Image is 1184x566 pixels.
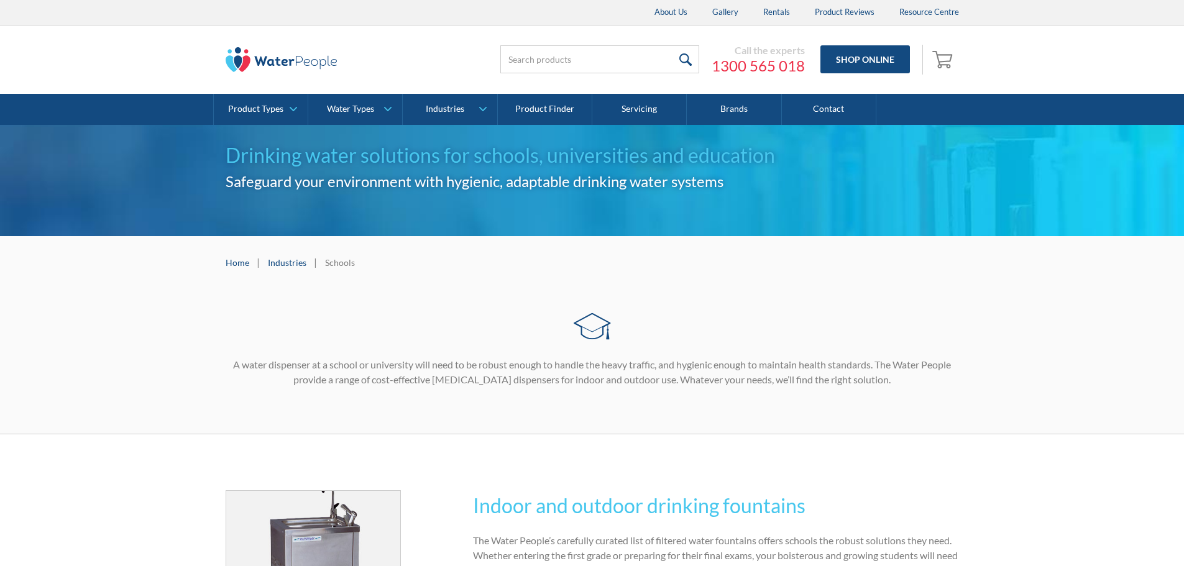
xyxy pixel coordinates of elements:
[712,57,805,75] a: 1300 565 018
[782,94,876,125] a: Contact
[820,45,910,73] a: Shop Online
[255,255,262,270] div: |
[228,104,283,114] div: Product Types
[498,94,592,125] a: Product Finder
[325,256,355,269] div: Schools
[403,94,497,125] a: Industries
[687,94,781,125] a: Brands
[929,45,959,75] a: Open empty cart
[268,256,306,269] a: Industries
[226,357,959,387] p: A water dispenser at a school or university will need to be robust enough to handle the heavy tra...
[226,170,959,193] h2: Safeguard your environment with hygienic, adaptable drinking water systems
[932,49,956,69] img: shopping cart
[712,44,805,57] div: Call the experts
[308,94,402,125] a: Water Types
[592,94,687,125] a: Servicing
[327,104,374,114] div: Water Types
[226,140,959,170] h1: Drinking water solutions for schools, universities and education
[214,94,308,125] a: Product Types
[426,104,464,114] div: Industries
[226,256,249,269] a: Home
[500,45,699,73] input: Search products
[226,47,337,72] img: The Water People
[473,491,958,521] h2: Indoor and outdoor drinking fountains
[313,255,319,270] div: |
